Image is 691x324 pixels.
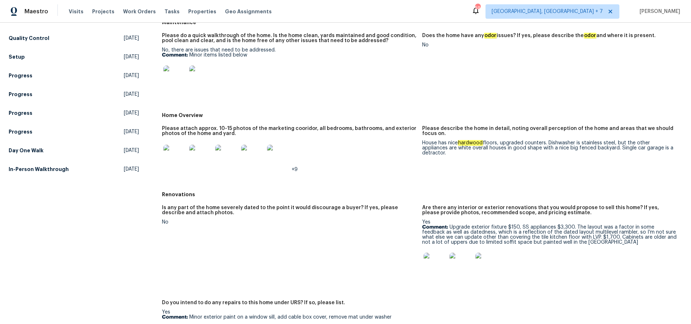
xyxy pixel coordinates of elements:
[124,109,139,117] span: [DATE]
[422,225,448,230] b: Comment:
[123,8,156,15] span: Work Orders
[162,220,416,225] div: No
[69,8,83,15] span: Visits
[162,53,188,58] b: Comment:
[124,35,139,42] span: [DATE]
[422,225,677,245] p: Upgrade exterior fixture $150, SS appliances $3,300. The layout was a factor in some feedback as ...
[162,33,416,43] h5: Please do a quick walkthrough of the home. Is the home clean, yards maintained and good condition...
[162,300,345,305] h5: Do you intend to do any repairs to this home under URS? If so, please list.
[9,109,32,117] h5: Progress
[9,166,69,173] h5: In-Person Walkthrough
[124,147,139,154] span: [DATE]
[24,8,48,15] span: Maestro
[124,128,139,135] span: [DATE]
[92,8,114,15] span: Projects
[9,72,32,79] h5: Progress
[475,4,480,12] div: 59
[9,128,32,135] h5: Progress
[422,205,677,215] h5: Are there any interior or exterior renovations that you would propose to sell this home? If yes, ...
[422,33,656,38] h5: Does the home have any issues? If yes, please describe the and where it is present.
[124,91,139,98] span: [DATE]
[9,35,49,42] h5: Quality Control
[9,125,139,138] a: Progress[DATE]
[188,8,216,15] span: Properties
[9,144,139,157] a: Day One Walk[DATE]
[9,53,25,60] h5: Setup
[124,72,139,79] span: [DATE]
[9,50,139,63] a: Setup[DATE]
[458,140,483,146] em: hardwood
[162,112,682,119] h5: Home Overview
[162,53,416,58] p: Minor items listed below
[162,315,188,320] b: Comment:
[164,9,180,14] span: Tasks
[9,88,139,101] a: Progress[DATE]
[124,53,139,60] span: [DATE]
[584,33,596,39] em: odor
[162,126,416,136] h5: Please attach approx. 10-15 photos of the marketing cooridor, all bedrooms, bathrooms, and exteri...
[9,32,139,45] a: Quality Control[DATE]
[162,191,682,198] h5: Renovations
[9,107,139,120] a: Progress[DATE]
[422,220,677,280] div: Yes
[422,126,677,136] h5: Please describe the home in detail, noting overall perception of the home and areas that we shoul...
[9,163,139,176] a: In-Person Walkthrough[DATE]
[162,48,416,93] div: No, there are issues that need to be addressed.
[422,42,677,48] div: No
[162,315,416,320] p: Minor exterior paint on a window sill, add cable box cover, remove mat under washer
[124,166,139,173] span: [DATE]
[637,8,680,15] span: [PERSON_NAME]
[9,147,44,154] h5: Day One Walk
[292,167,298,172] span: +9
[422,140,677,156] div: House has nice floors, upgraded counters. Dishwasher is stainless steel, but the other appliances...
[162,205,416,215] h5: Is any part of the home severely dated to the point it would discourage a buyer? If yes, please d...
[225,8,272,15] span: Geo Assignments
[484,33,497,39] em: odor
[492,8,603,15] span: [GEOGRAPHIC_DATA], [GEOGRAPHIC_DATA] + 7
[9,91,32,98] h5: Progress
[9,69,139,82] a: Progress[DATE]
[162,310,416,320] div: Yes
